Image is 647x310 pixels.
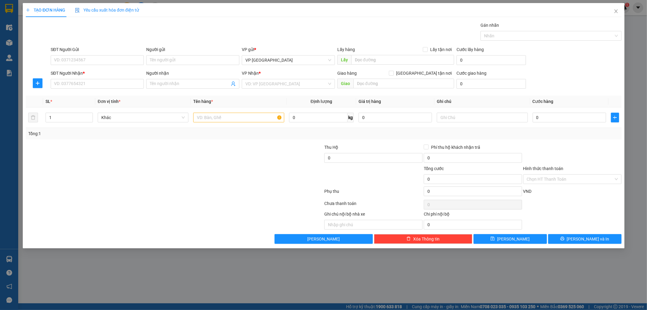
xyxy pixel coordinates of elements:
span: Thu Hộ [324,145,338,150]
label: Cước giao hàng [457,71,487,76]
label: Gán nhãn [480,23,499,28]
div: Phụ thu [324,188,423,199]
div: Người gửi [146,46,239,53]
button: plus [611,113,619,122]
span: delete [406,237,411,241]
span: Lấy tận nơi [428,46,454,53]
span: Giá trị hàng [359,99,381,104]
span: VP Mỹ Đình [245,56,331,65]
input: Dọc đường [351,55,454,65]
span: user-add [231,81,236,86]
button: Close [607,3,624,20]
span: Cước hàng [532,99,553,104]
th: Ghi chú [434,96,530,107]
span: [GEOGRAPHIC_DATA] tận nơi [394,70,454,77]
span: Khác [101,113,185,122]
span: VND [523,189,531,194]
span: close [613,9,618,14]
input: Dọc đường [353,79,454,88]
span: [PERSON_NAME] [497,236,530,242]
button: printer[PERSON_NAME] và In [548,234,621,244]
span: Định lượng [311,99,332,104]
input: Nhập ghi chú [324,220,422,230]
span: Đơn vị tính [98,99,120,104]
img: icon [75,8,80,13]
span: [PERSON_NAME] và In [567,236,609,242]
input: 0 [359,113,432,122]
input: Cước lấy hàng [457,55,526,65]
button: [PERSON_NAME] [275,234,373,244]
input: VD: Bàn, Ghế [193,113,284,122]
span: [PERSON_NAME] [307,236,340,242]
span: VP Nhận [242,71,259,76]
input: Ghi Chú [437,113,527,122]
div: Người nhận [146,70,239,77]
button: delete [28,113,38,122]
input: Cước giao hàng [457,79,526,89]
span: plus [611,115,618,120]
div: Chi phí nội bộ [423,211,522,220]
span: Tổng cước [423,166,443,171]
div: Ghi chú nội bộ nhà xe [324,211,422,220]
div: Chưa thanh toán [324,200,423,211]
div: Tổng: 1 [28,130,250,137]
span: Yêu cầu xuất hóa đơn điện tử [75,8,139,12]
span: Lấy [337,55,351,65]
span: save [490,237,495,241]
span: Giao [337,79,353,88]
span: Phí thu hộ khách nhận trả [428,144,482,151]
span: plus [33,81,42,86]
span: TẠO ĐƠN HÀNG [26,8,65,12]
button: plus [33,78,42,88]
button: deleteXóa Thông tin [374,234,472,244]
span: SL [45,99,50,104]
span: Lấy hàng [337,47,355,52]
span: printer [560,237,564,241]
span: Tên hàng [193,99,213,104]
label: Hình thức thanh toán [523,166,563,171]
span: plus [26,8,30,12]
span: kg [348,113,354,122]
div: SĐT Người Gửi [51,46,144,53]
div: VP gửi [242,46,335,53]
label: Cước lấy hàng [457,47,484,52]
span: Giao hàng [337,71,356,76]
span: Xóa Thông tin [413,236,440,242]
div: SĐT Người Nhận [51,70,144,77]
button: save[PERSON_NAME] [473,234,547,244]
